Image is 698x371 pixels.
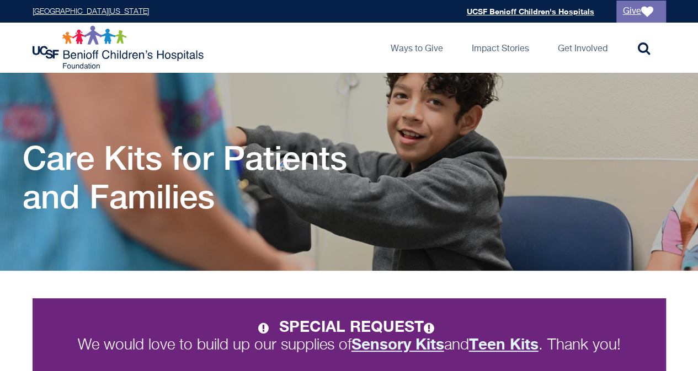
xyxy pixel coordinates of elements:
[382,23,452,72] a: Ways to Give
[351,337,444,353] a: Sensory Kits
[616,1,666,23] a: Give
[351,335,444,353] strong: Sensory Kits
[463,23,538,72] a: Impact Stories
[52,318,646,353] p: We would love to build up our supplies of and . Thank you!
[279,317,440,335] strong: SPECIAL REQUEST
[469,335,539,353] strong: Teen Kits
[469,337,539,353] a: Teen Kits
[549,23,616,72] a: Get Involved
[33,25,206,69] img: Logo for UCSF Benioff Children's Hospitals Foundation
[467,7,594,16] a: UCSF Benioff Children's Hospitals
[33,8,149,15] a: [GEOGRAPHIC_DATA][US_STATE]
[23,138,398,216] h1: Care Kits for Patients and Families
